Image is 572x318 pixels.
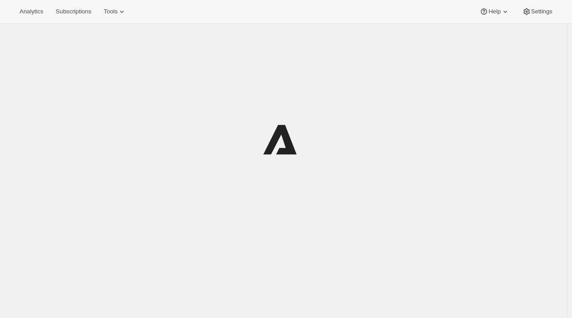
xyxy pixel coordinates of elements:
button: Subscriptions [50,5,97,18]
button: Settings [517,5,558,18]
span: Help [488,8,500,15]
span: Analytics [20,8,43,15]
button: Analytics [14,5,48,18]
button: Help [474,5,515,18]
button: Tools [98,5,132,18]
span: Tools [104,8,117,15]
span: Settings [531,8,552,15]
span: Subscriptions [56,8,91,15]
